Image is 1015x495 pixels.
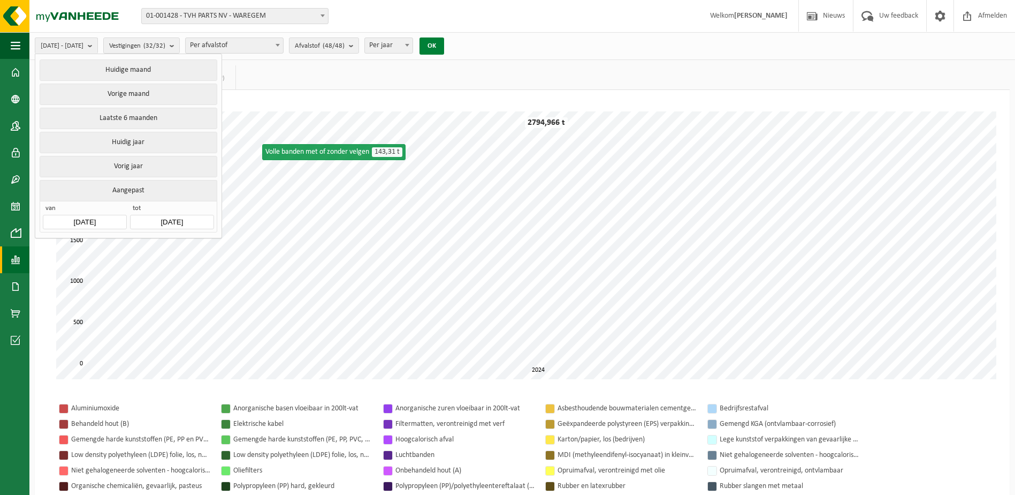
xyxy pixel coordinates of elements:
[71,464,210,477] div: Niet gehalogeneerde solventen - hoogcalorisch in kleinverpakking
[143,42,165,49] count: (32/32)
[720,464,859,477] div: Opruimafval, verontreinigd, ontvlambaar
[71,448,210,462] div: Low density polyethyleen (LDPE) folie, los, naturel
[395,402,535,415] div: Anorganische zuren vloeibaar in 200lt-vat
[186,38,283,53] span: Per afvalstof
[43,204,126,215] span: van
[720,448,859,462] div: Niet gehalogeneerde solventen - hoogcalorisch in IBC
[71,433,210,446] div: Gemengde harde kunststoffen (PE, PP en PVC), recycleerbaar (industrieel)
[289,37,359,54] button: Afvalstof(48/48)
[395,448,535,462] div: Luchtbanden
[109,38,165,54] span: Vestigingen
[262,144,406,160] div: Volle banden met of zonder velgen
[558,402,697,415] div: Asbesthoudende bouwmaterialen cementgebonden (hechtgebonden)
[71,402,210,415] div: Aluminiumoxide
[130,204,213,215] span: tot
[185,37,284,54] span: Per afvalstof
[323,42,345,49] count: (48/48)
[364,37,413,54] span: Per jaar
[40,180,217,201] button: Aangepast
[103,37,180,54] button: Vestigingen(32/32)
[558,464,697,477] div: Opruimafval, verontreinigd met olie
[558,433,697,446] div: Karton/papier, los (bedrijven)
[40,132,217,153] button: Huidig jaar
[71,479,210,493] div: Organische chemicaliën, gevaarlijk, pasteus
[720,402,859,415] div: Bedrijfsrestafval
[41,38,83,54] span: [DATE] - [DATE]
[141,8,329,24] span: 01-001428 - TVH PARTS NV - WAREGEM
[35,37,98,54] button: [DATE] - [DATE]
[40,59,217,81] button: Huidige maand
[142,9,328,24] span: 01-001428 - TVH PARTS NV - WAREGEM
[558,479,697,493] div: Rubber en latexrubber
[419,37,444,55] button: OK
[720,479,859,493] div: Rubber slangen met metaal
[525,117,568,128] div: 2794,966 t
[720,433,859,446] div: Lege kunststof verpakkingen van gevaarlijke stoffen
[372,147,402,157] span: 143,31 t
[40,84,217,105] button: Vorige maand
[558,448,697,462] div: MDI (methyleendifenyl-isocyanaat) in kleinverpakking
[233,448,372,462] div: Low density polyethyleen (LDPE) folie, los, naturel/gekleurd (80/20)
[233,464,372,477] div: Oliefilters
[395,417,535,431] div: Filtermatten, verontreinigd met verf
[233,479,372,493] div: Polypropyleen (PP) hard, gekleurd
[295,38,345,54] span: Afvalstof
[233,417,372,431] div: Elektrische kabel
[71,417,210,431] div: Behandeld hout (B)
[233,402,372,415] div: Anorganische basen vloeibaar in 200lt-vat
[734,12,788,20] strong: [PERSON_NAME]
[720,417,859,431] div: Gemengd KGA (ontvlambaar-corrosief)
[233,433,372,446] div: Gemengde harde kunststoffen (PE, PP, PVC, ABS, PC, PA, ...), recycleerbaar (industriel)
[40,156,217,177] button: Vorig jaar
[395,479,535,493] div: Polypropyleen (PP)/polyethyleentereftalaat (PET) spanbanden
[40,108,217,129] button: Laatste 6 maanden
[558,417,697,431] div: Geëxpandeerde polystyreen (EPS) verpakking (< 1 m² per stuk), recycleerbaar
[395,433,535,446] div: Hoogcalorisch afval
[365,38,413,53] span: Per jaar
[395,464,535,477] div: Onbehandeld hout (A)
